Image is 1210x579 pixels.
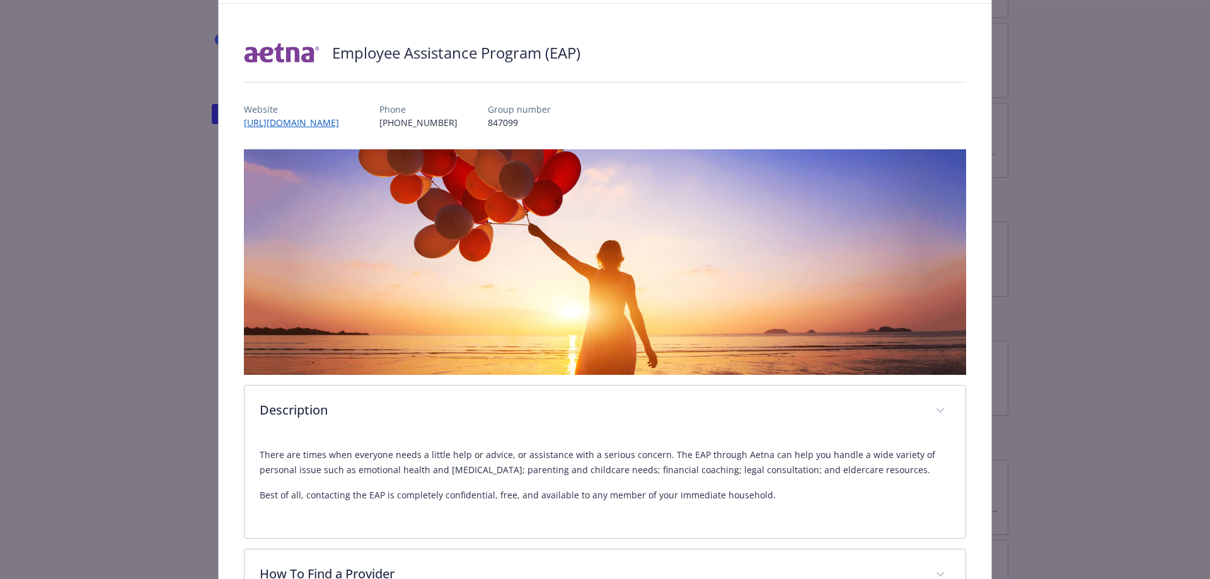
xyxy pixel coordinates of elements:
p: Group number [488,103,551,116]
div: Description [245,386,966,437]
div: Description [245,437,966,538]
p: Website [244,103,349,116]
p: 847099 [488,116,551,129]
p: There are times when everyone needs a little help or advice, or assistance with a serious concern... [260,447,951,478]
img: banner [244,149,967,375]
img: Aetna Inc [244,34,320,72]
h2: Employee Assistance Program (EAP) [332,42,580,64]
a: [URL][DOMAIN_NAME] [244,117,349,129]
p: Description [260,401,921,420]
p: [PHONE_NUMBER] [379,116,458,129]
p: Best of all, contacting the EAP is completely confidential, free, and available to any member of ... [260,488,951,503]
p: Phone [379,103,458,116]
